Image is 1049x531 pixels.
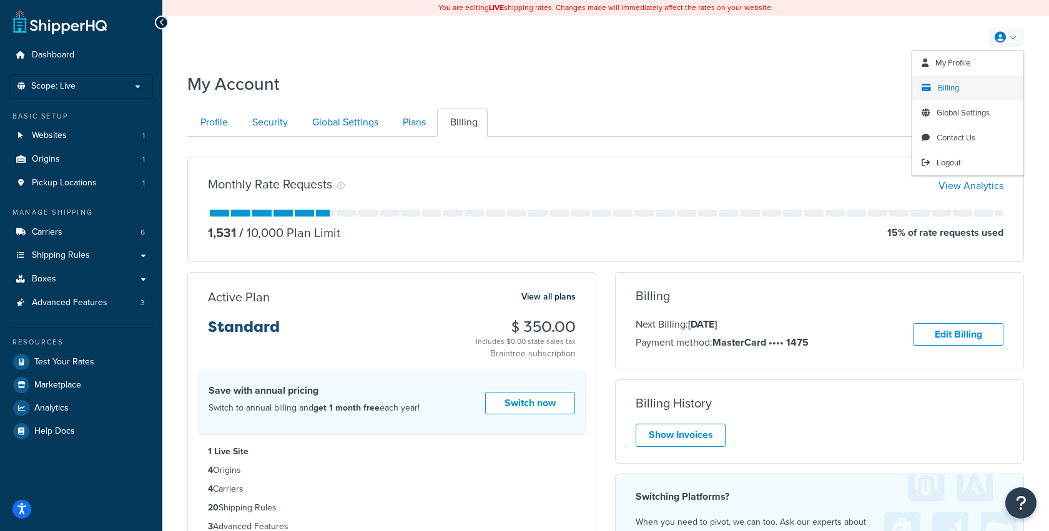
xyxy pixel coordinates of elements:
a: ShipperHQ Home [13,9,107,34]
h1: My Account [187,72,280,96]
a: View all plans [521,289,576,305]
p: Payment method: [636,334,809,351]
div: Includes $0.00 state sales tax [476,335,576,348]
a: Analytics [9,397,153,419]
span: 1 [142,130,145,141]
a: Boxes [9,268,153,291]
div: Basic Setup [9,111,153,122]
li: Carriers [208,482,576,496]
span: Pickup Locations [32,178,97,188]
li: Origins [9,148,153,171]
h3: $ 350.00 [476,319,576,335]
span: Dashboard [32,50,74,61]
span: Logout [937,157,961,168]
a: Websites 1 [9,124,153,147]
li: Origins [208,464,576,477]
span: 3 [140,298,145,308]
li: Carriers [9,221,153,244]
a: Plans [390,109,436,137]
li: Shipping Rules [208,501,576,515]
span: Scope: Live [31,81,76,92]
a: Dashboard [9,44,153,67]
li: Websites [9,124,153,147]
a: Test Your Rates [9,351,153,373]
span: Billing [938,82,959,94]
p: 10,000 Plan Limit [236,224,340,241]
a: Contact Us [912,125,1023,150]
p: 1,531 [208,224,236,241]
span: Advanced Features [32,298,107,308]
a: Help Docs [9,420,153,442]
a: Carriers 6 [9,221,153,244]
h4: Save with annual pricing [209,383,420,398]
h4: Switching Platforms? [636,489,1003,504]
h3: Billing [636,289,670,303]
span: 1 [142,154,145,165]
a: Profile [187,109,238,137]
a: Show Invoices [636,424,726,447]
span: My Profile [935,57,970,69]
a: Global Settings [299,109,388,137]
h3: Active Plan [208,290,270,304]
h3: Billing History [636,396,712,410]
a: Switch now [485,392,575,415]
p: Switch to annual billing and each year! [209,400,420,416]
a: Logout [912,150,1023,175]
a: Advanced Features 3 [9,291,153,314]
h3: Standard [208,319,280,345]
span: 6 [140,227,145,238]
p: Braintree subscription [476,348,576,360]
a: Marketplace [9,374,153,396]
strong: get 1 month free [313,401,380,414]
strong: 4 [208,482,213,495]
a: Billing [437,109,488,137]
span: Origins [32,154,60,165]
span: Boxes [32,274,56,285]
a: Edit Billing [914,323,1003,346]
strong: MasterCard •••• 1475 [712,335,809,349]
span: Marketplace [34,380,81,391]
a: Billing [912,76,1023,100]
span: Carriers [32,227,62,238]
span: 1 [142,178,145,188]
span: Test Your Rates [34,357,94,368]
span: Shipping Rules [32,250,90,261]
span: Global Settings [937,107,990,119]
li: Pickup Locations [9,172,153,195]
a: Global Settings [912,100,1023,125]
a: Pickup Locations 1 [9,172,153,195]
span: / [239,223,244,242]
a: My Profile [912,51,1023,76]
p: Next Billing: [636,316,809,333]
div: Manage Shipping [9,207,153,218]
div: Resources [9,337,153,348]
b: LIVE [489,2,504,13]
strong: 4 [208,464,213,477]
a: Shipping Rules [9,244,153,267]
p: 15 % of rate requests used [887,224,1003,241]
strong: [DATE] [688,317,717,331]
span: Contact Us [937,132,975,144]
strong: 1 Live Site [208,445,249,458]
span: Analytics [34,403,69,414]
li: Advanced Features [9,291,153,314]
a: Origins 1 [9,148,153,171]
span: Help Docs [34,426,75,437]
h3: Monthly Rate Requests [208,177,332,191]
strong: 20 [208,501,219,514]
button: Open Resource Center [1005,487,1037,519]
a: View Analytics [938,178,1003,193]
a: Security [239,109,298,137]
